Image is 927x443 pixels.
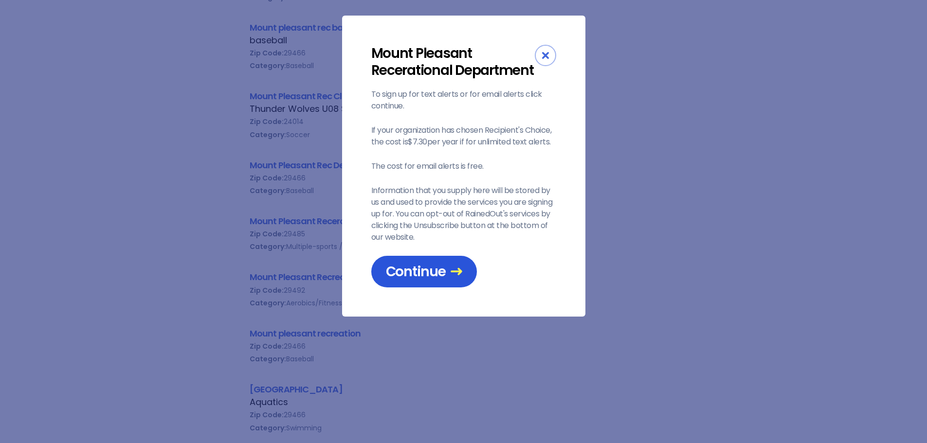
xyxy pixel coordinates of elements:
[371,124,556,148] p: If your organization has chosen Recipient's Choice, the cost is $7.30 per year if for unlimited t...
[371,45,535,79] div: Mount Pleasant Recerational Department
[371,185,556,243] p: Information that you supply here will be stored by us and used to provide the services you are si...
[371,89,556,112] p: To sign up for text alerts or for email alerts click continue.
[386,263,462,280] span: Continue
[371,160,556,172] p: The cost for email alerts is free.
[535,45,556,66] div: Close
